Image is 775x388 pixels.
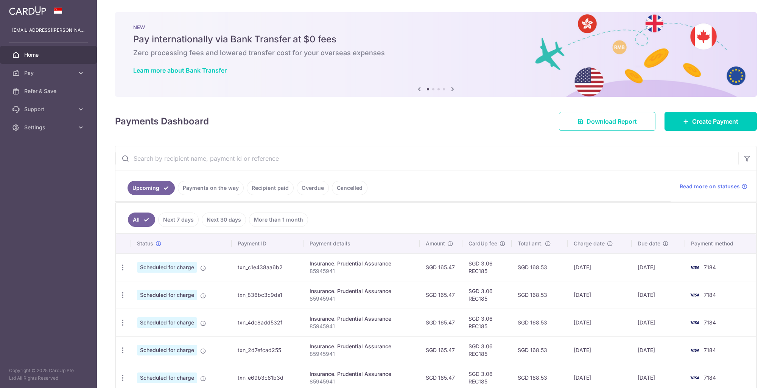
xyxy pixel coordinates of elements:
[128,181,175,195] a: Upcoming
[24,69,74,77] span: Pay
[310,350,414,358] p: 85945941
[310,260,414,267] div: Insurance. Prudential Assurance
[687,346,702,355] img: Bank Card
[232,309,303,336] td: txn_4dc8add532f
[632,281,685,309] td: [DATE]
[685,234,756,253] th: Payment method
[704,374,716,381] span: 7184
[247,181,294,195] a: Recipient paid
[512,336,568,364] td: SGD 168.53
[568,336,631,364] td: [DATE]
[310,370,414,378] div: Insurance. Prudential Assurance
[133,48,739,57] h6: Zero processing fees and lowered transfer cost for your overseas expenses
[133,24,739,30] p: NEW
[518,240,543,247] span: Total amt.
[24,106,74,113] span: Support
[232,234,303,253] th: Payment ID
[310,295,414,303] p: 85945941
[9,6,46,15] img: CardUp
[310,343,414,350] div: Insurance. Prudential Assurance
[632,309,685,336] td: [DATE]
[133,67,227,74] a: Learn more about Bank Transfer
[24,87,74,95] span: Refer & Save
[128,213,155,227] a: All
[310,267,414,275] p: 85945941
[512,253,568,281] td: SGD 168.53
[303,234,420,253] th: Payment details
[137,262,197,273] span: Scheduled for charge
[692,117,738,126] span: Create Payment
[158,213,199,227] a: Next 7 days
[512,281,568,309] td: SGD 168.53
[24,124,74,131] span: Settings
[568,281,631,309] td: [DATE]
[310,323,414,330] p: 85945941
[680,183,740,190] span: Read more on statuses
[420,253,462,281] td: SGD 165.47
[249,213,308,227] a: More than 1 month
[137,240,153,247] span: Status
[12,26,85,34] p: [EMAIL_ADDRESS][PERSON_NAME][DOMAIN_NAME]
[137,317,197,328] span: Scheduled for charge
[137,345,197,355] span: Scheduled for charge
[297,181,329,195] a: Overdue
[420,309,462,336] td: SGD 165.47
[462,309,512,336] td: SGD 3.06 REC185
[687,263,702,272] img: Bank Card
[202,213,246,227] a: Next 30 days
[137,290,197,300] span: Scheduled for charge
[310,315,414,323] div: Insurance. Prudential Assurance
[462,336,512,364] td: SGD 3.06 REC185
[665,112,757,131] a: Create Payment
[704,347,716,353] span: 7184
[115,146,738,171] input: Search by recipient name, payment id or reference
[178,181,244,195] a: Payments on the way
[512,309,568,336] td: SGD 168.53
[426,240,445,247] span: Amount
[468,240,497,247] span: CardUp fee
[568,253,631,281] td: [DATE]
[420,336,462,364] td: SGD 165.47
[704,264,716,270] span: 7184
[687,373,702,382] img: Bank Card
[632,253,685,281] td: [DATE]
[687,290,702,300] img: Bank Card
[137,372,197,383] span: Scheduled for charge
[638,240,660,247] span: Due date
[704,292,716,298] span: 7184
[332,181,367,195] a: Cancelled
[568,309,631,336] td: [DATE]
[133,33,739,45] h5: Pay internationally via Bank Transfer at $0 fees
[115,12,757,97] img: Bank transfer banner
[559,112,655,131] a: Download Report
[574,240,605,247] span: Charge date
[420,281,462,309] td: SGD 165.47
[232,281,303,309] td: txn_836bc3c9da1
[115,115,209,128] h4: Payments Dashboard
[680,183,747,190] a: Read more on statuses
[462,281,512,309] td: SGD 3.06 REC185
[632,336,685,364] td: [DATE]
[24,51,74,59] span: Home
[587,117,637,126] span: Download Report
[462,253,512,281] td: SGD 3.06 REC185
[704,319,716,326] span: 7184
[687,318,702,327] img: Bank Card
[310,378,414,385] p: 85945941
[310,287,414,295] div: Insurance. Prudential Assurance
[232,253,303,281] td: txn_c1e438aa6b2
[232,336,303,364] td: txn_2d7efcad255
